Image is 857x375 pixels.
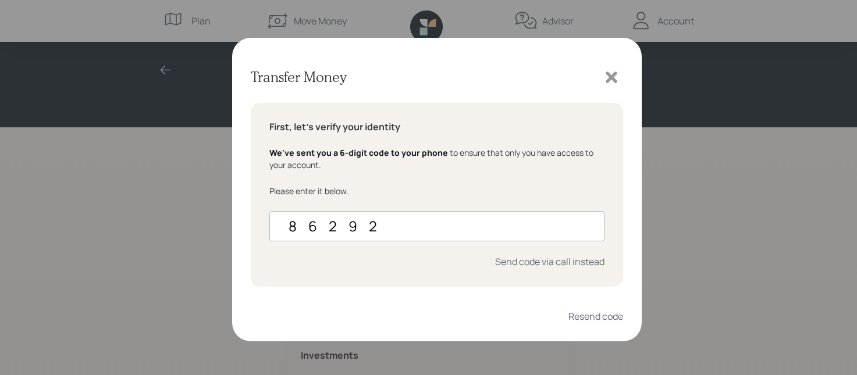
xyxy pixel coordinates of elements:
h3: Transfer Money [251,69,346,85]
h5: First, let's verify your identity [269,122,604,133]
div: Please enter it below. [269,185,604,197]
div: to ensure that only you have access to your account. [269,147,604,171]
span: We've sent you a 6-digit code to your phone [269,147,448,158]
div: Send code via call instead [495,255,604,268]
div: Resend code [568,310,623,323]
input: •••••• [269,211,604,241]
